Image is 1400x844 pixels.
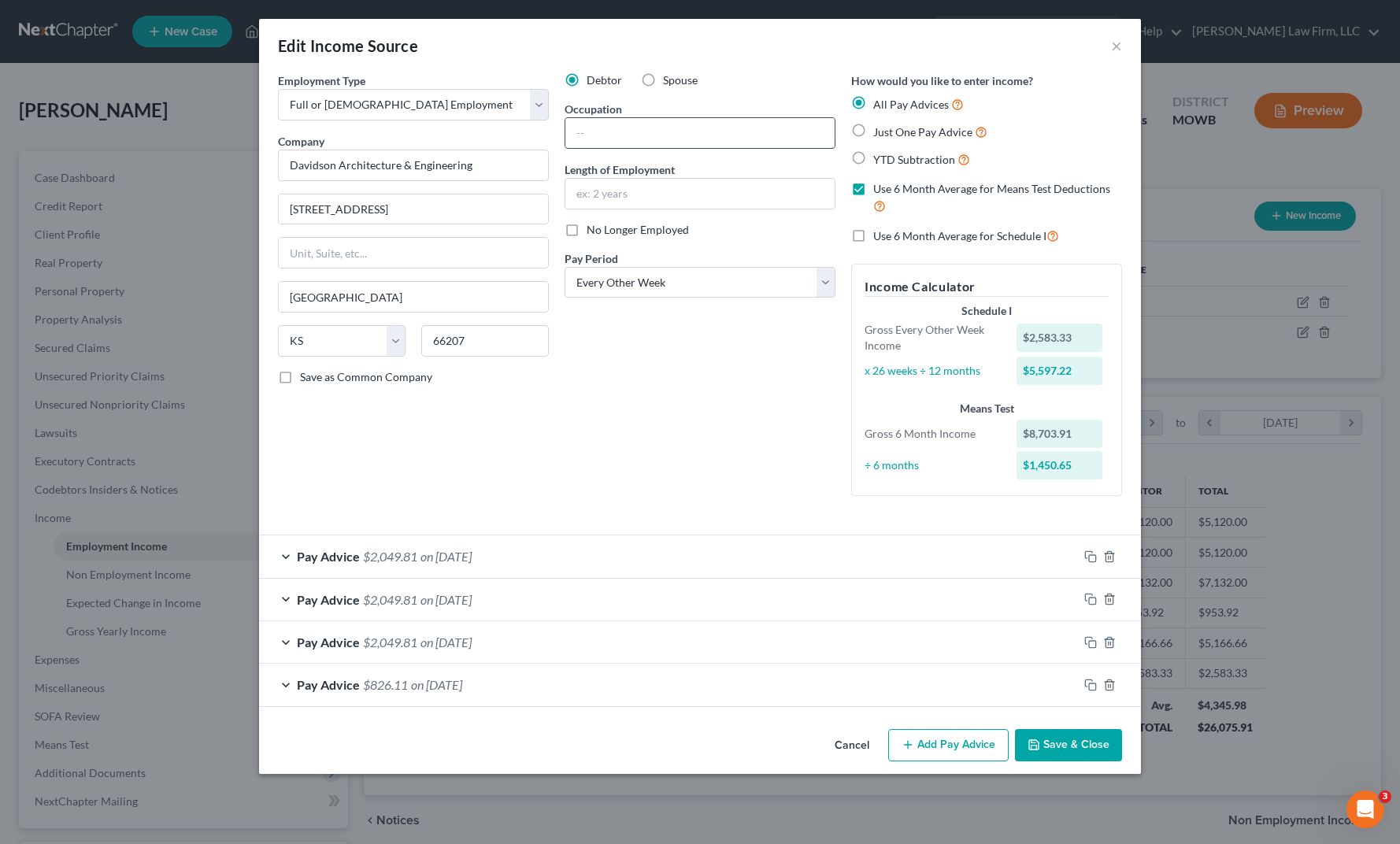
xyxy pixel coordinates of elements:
[278,35,418,57] div: Edit Income Source
[587,73,622,87] span: Debtor
[565,161,675,178] label: Length of Employment
[1017,324,1103,352] div: $2,583.33
[663,73,698,87] span: Spouse
[873,153,955,166] span: YTD Subtraction
[411,677,462,692] span: on [DATE]
[565,101,622,117] label: Occupation
[857,363,1009,379] div: x 26 weeks ÷ 12 months
[865,401,1109,416] div: Means Test
[888,729,1009,762] button: Add Pay Advice
[279,194,548,224] input: Enter address...
[420,549,472,564] span: on [DATE]
[873,182,1110,195] span: Use 6 Month Average for Means Test Deductions
[297,549,360,564] span: Pay Advice
[279,238,548,268] input: Unit, Suite, etc...
[363,677,408,692] span: $826.11
[865,303,1109,319] div: Schedule I
[420,592,472,607] span: on [DATE]
[587,223,689,236] span: No Longer Employed
[363,549,417,564] span: $2,049.81
[1015,729,1122,762] button: Save & Close
[565,252,618,265] span: Pay Period
[279,282,548,312] input: Enter city...
[822,731,882,762] button: Cancel
[851,72,1033,89] label: How would you like to enter income?
[363,635,417,650] span: $2,049.81
[1017,357,1103,385] div: $5,597.22
[565,179,835,209] input: ex: 2 years
[1017,420,1103,448] div: $8,703.91
[278,135,324,148] span: Company
[278,150,549,181] input: Search company by name...
[421,325,549,357] input: Enter zip...
[865,277,1109,297] h5: Income Calculator
[297,592,360,607] span: Pay Advice
[278,74,365,87] span: Employment Type
[363,592,417,607] span: $2,049.81
[857,322,1009,354] div: Gross Every Other Week Income
[857,457,1009,473] div: ÷ 6 months
[297,677,360,692] span: Pay Advice
[297,635,360,650] span: Pay Advice
[1017,451,1103,479] div: $1,450.65
[857,426,1009,442] div: Gross 6 Month Income
[873,98,949,111] span: All Pay Advices
[873,125,972,139] span: Just One Pay Advice
[1111,36,1122,55] button: ×
[873,229,1046,242] span: Use 6 Month Average for Schedule I
[300,370,432,383] span: Save as Common Company
[1346,790,1384,828] iframe: Intercom live chat
[565,118,835,148] input: --
[420,635,472,650] span: on [DATE]
[1379,790,1391,803] span: 3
